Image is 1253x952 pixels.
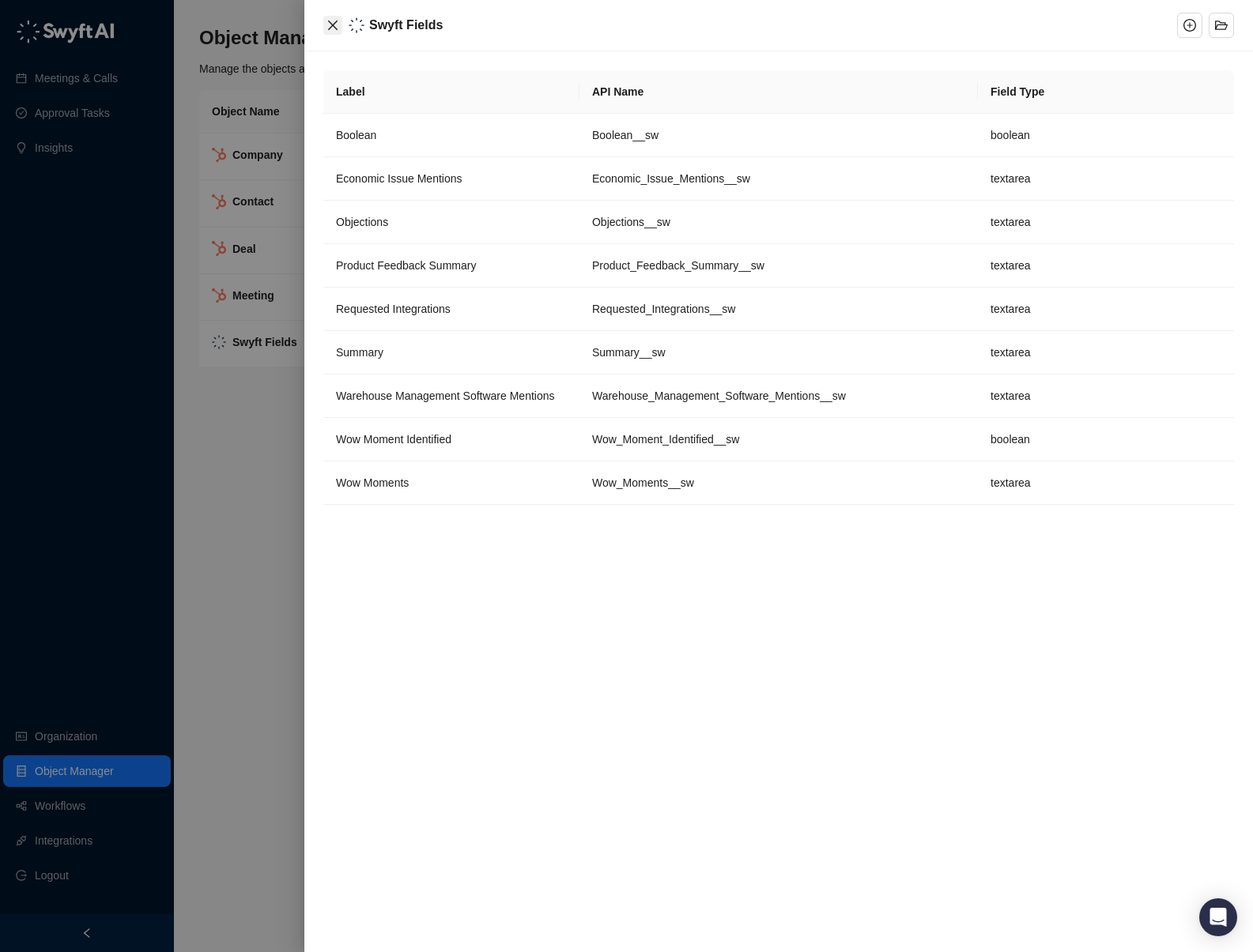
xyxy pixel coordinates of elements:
[978,244,1234,288] td: textarea
[978,418,1234,461] td: boolean
[336,259,476,272] span: Product Feedback Summary
[579,244,978,288] td: Product_Feedback_Summary__sw
[336,303,451,315] span: Requested Integrations
[1215,19,1228,32] span: folder-open
[978,461,1234,505] td: textarea
[336,389,555,402] span: Warehouse Management Software Mentions
[978,288,1234,331] td: textarea
[369,16,443,35] h5: Swyft Fields
[349,17,364,33] img: Swyft Logo
[579,201,978,244] td: Objections__sw
[579,461,978,505] td: Wow_Moments__sw
[978,374,1234,418] td: textarea
[323,16,342,35] button: Close
[579,70,978,114] th: API Name
[336,129,376,141] span: Boolean
[978,70,1234,114] th: Field Type
[1183,19,1196,32] span: plus-circle
[978,331,1234,374] td: textarea
[336,346,383,359] span: Summary
[579,418,978,461] td: Wow_Moment_Identified__sw
[1199,898,1237,936] div: Open Intercom Messenger
[323,70,579,114] th: Label
[579,288,978,331] td: Requested_Integrations__sw
[326,19,339,32] span: close
[978,157,1234,201] td: textarea
[336,433,451,446] span: Wow Moment Identified
[336,172,462,185] span: Economic Issue Mentions
[579,157,978,201] td: Economic_Issue_Mentions__sw
[336,476,409,489] span: Wow Moments
[978,114,1234,157] td: boolean
[579,374,978,418] td: Warehouse_Management_Software_Mentions__sw
[978,201,1234,244] td: textarea
[579,331,978,374] td: Summary__sw
[579,114,978,157] td: Boolean__sw
[336,216,388,228] span: Objections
